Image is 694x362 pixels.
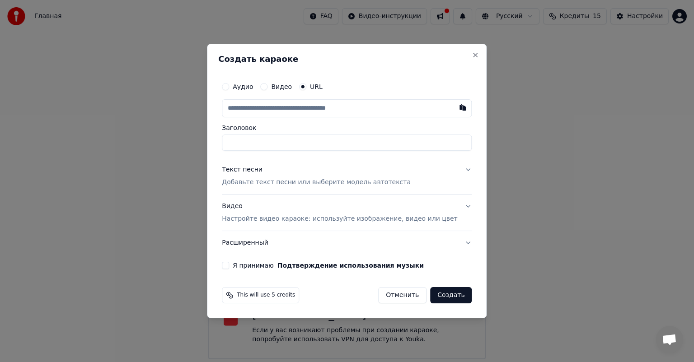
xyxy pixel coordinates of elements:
button: Текст песниДобавьте текст песни или выберите модель автотекста [222,158,472,194]
label: Заголовок [222,125,472,131]
label: Аудио [233,84,253,90]
button: ВидеоНастройте видео караоке: используйте изображение, видео или цвет [222,195,472,231]
label: URL [310,84,323,90]
div: Текст песни [222,165,263,174]
p: Добавьте текст песни или выберите модель автотекста [222,178,411,187]
label: Видео [271,84,292,90]
button: Расширенный [222,231,472,255]
div: Видео [222,202,457,223]
p: Настройте видео караоке: используйте изображение, видео или цвет [222,214,457,223]
span: This will use 5 credits [237,292,295,299]
button: Создать [430,287,472,303]
label: Я принимаю [233,262,424,269]
h2: Создать караоке [218,55,475,63]
button: Отменить [378,287,427,303]
button: Я принимаю [277,262,424,269]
